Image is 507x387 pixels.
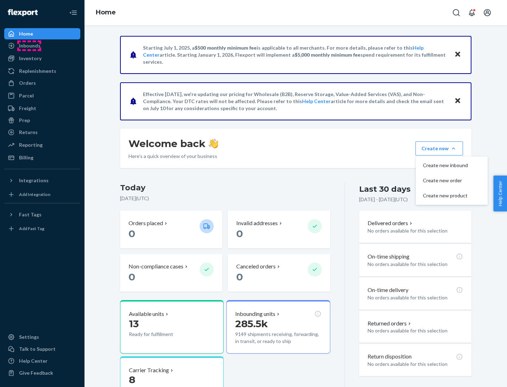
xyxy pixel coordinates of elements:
[8,9,38,16] img: Flexport logo
[120,182,330,193] h3: Today
[368,319,412,328] button: Returned orders
[19,42,40,49] div: Inbounds
[19,357,48,364] div: Help Center
[129,219,163,227] p: Orders placed
[19,177,49,184] div: Integrations
[4,355,80,367] a: Help Center
[4,139,80,151] a: Reporting
[19,55,42,62] div: Inventory
[19,345,56,353] div: Talk to Support
[4,103,80,114] a: Freight
[120,211,222,248] button: Orders placed 0
[129,137,218,150] h1: Welcome back
[4,90,80,101] a: Parcel
[493,176,507,211] button: Help Center
[66,6,80,20] button: Close Navigation
[465,6,479,20] button: Open notifications
[4,331,80,343] a: Settings
[19,105,36,112] div: Freight
[4,367,80,379] button: Give Feedback
[4,152,80,163] a: Billing
[129,331,194,338] p: Ready for fulfillment
[129,374,135,386] span: 8
[226,300,330,354] button: Inbounding units285.5k9149 shipments receiving, forwarding, in transit, or ready to ship
[368,227,463,234] p: No orders available for this selection
[129,228,135,240] span: 0
[236,271,243,283] span: 0
[19,211,42,218] div: Fast Tags
[19,30,33,37] div: Home
[4,223,80,234] a: Add Fast Tag
[480,6,494,20] button: Open account menu
[4,77,80,89] a: Orders
[4,40,80,51] a: Inbounds
[90,2,121,23] ol: breadcrumbs
[4,127,80,138] a: Returns
[359,184,411,195] div: Last 30 days
[19,68,56,75] div: Replenishments
[236,219,278,227] p: Invalid addresses
[417,188,486,203] button: Create new product
[368,353,412,361] p: Return disposition
[129,271,135,283] span: 0
[4,53,80,64] a: Inventory
[4,115,80,126] a: Prep
[368,253,409,261] p: On-time shipping
[228,254,330,292] button: Canceled orders 0
[236,262,276,271] p: Canceled orders
[359,196,408,203] p: [DATE] - [DATE] ( UTC )
[423,163,468,168] span: Create new inbound
[235,318,268,330] span: 285.5k
[235,331,321,345] p: 9149 shipments receiving, forwarding, in transit, or ready to ship
[19,92,34,99] div: Parcel
[4,209,80,220] button: Fast Tags
[423,193,468,198] span: Create new product
[4,65,80,77] a: Replenishments
[417,173,486,188] button: Create new order
[4,175,80,186] button: Integrations
[208,139,218,148] img: hand-wave emoji
[368,361,463,368] p: No orders available for this selection
[453,96,462,106] button: Close
[228,211,330,248] button: Invalid addresses 0
[415,141,463,156] button: Create newCreate new inboundCreate new orderCreate new product
[195,45,257,51] span: $500 monthly minimum fee
[302,98,331,104] a: Help Center
[96,8,116,16] a: Home
[236,228,243,240] span: 0
[295,52,361,58] span: $5,000 monthly minimum fee
[449,6,463,20] button: Open Search Box
[453,50,462,60] button: Close
[129,153,218,160] p: Here’s a quick overview of your business
[423,178,468,183] span: Create new order
[120,300,224,354] button: Available units13Ready for fulfillment
[19,334,39,341] div: Settings
[368,286,408,294] p: On-time delivery
[4,189,80,200] a: Add Integration
[129,318,139,330] span: 13
[19,154,33,161] div: Billing
[143,91,447,112] p: Effective [DATE], we're updating our pricing for Wholesale (B2B), Reserve Storage, Value-Added Se...
[368,294,463,301] p: No orders available for this selection
[19,191,50,197] div: Add Integration
[143,44,447,65] p: Starting July 1, 2025, a is applicable to all merchants. For more details, please refer to this a...
[129,366,169,374] p: Carrier Tracking
[4,343,80,355] a: Talk to Support
[129,310,164,318] p: Available units
[235,310,275,318] p: Inbounding units
[19,141,43,148] div: Reporting
[19,226,44,231] div: Add Fast Tag
[19,117,30,124] div: Prep
[368,219,414,227] button: Delivered orders
[19,80,36,87] div: Orders
[19,369,53,376] div: Give Feedback
[368,327,463,334] p: No orders available for this selection
[129,262,183,271] p: Non-compliance cases
[368,261,463,268] p: No orders available for this selection
[120,195,330,202] p: [DATE] ( UTC )
[4,28,80,39] a: Home
[19,129,38,136] div: Returns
